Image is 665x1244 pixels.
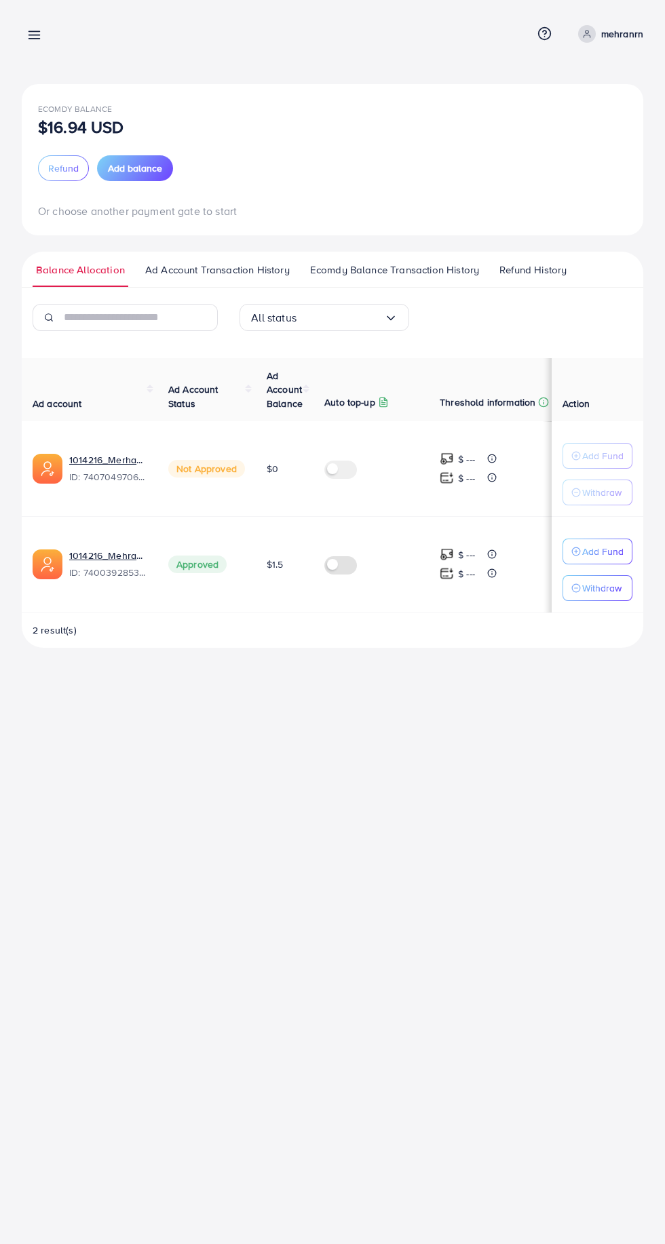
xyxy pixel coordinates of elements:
[69,566,147,579] span: ID: 7400392853106737168
[33,549,62,579] img: ic-ads-acc.e4c84228.svg
[440,394,535,410] p: Threshold information
[458,451,475,467] p: $ ---
[563,539,632,564] button: Add Fund
[48,161,79,175] span: Refund
[33,397,82,410] span: Ad account
[69,549,147,580] div: <span class='underline'>1014216_Mehran_1723038241071</span></br>7400392853106737168
[251,307,297,328] span: All status
[38,119,124,135] p: $16.94 USD
[69,549,147,562] a: 1014216_Mehran_1723038241071
[168,460,245,478] span: Not Approved
[582,448,624,464] p: Add Fund
[38,103,112,115] span: Ecomdy Balance
[563,397,590,410] span: Action
[440,452,454,466] img: top-up amount
[267,558,284,571] span: $1.5
[267,462,278,475] span: $0
[38,203,627,219] p: Or choose another payment gate to start
[563,480,632,505] button: Withdraw
[458,547,475,563] p: $ ---
[145,263,290,277] span: Ad Account Transaction History
[582,580,622,596] p: Withdraw
[582,543,624,560] p: Add Fund
[440,547,454,562] img: top-up amount
[563,443,632,469] button: Add Fund
[267,369,303,410] span: Ad Account Balance
[97,155,173,181] button: Add balance
[240,304,409,331] div: Search for option
[601,26,643,42] p: mehranrn
[33,454,62,484] img: ic-ads-acc.e4c84228.svg
[38,155,89,181] button: Refund
[69,453,147,484] div: <span class='underline'>1014216_Merhan_1724588164299</span></br>7407049706989240336
[297,307,384,328] input: Search for option
[324,394,375,410] p: Auto top-up
[582,484,622,501] p: Withdraw
[168,556,227,573] span: Approved
[310,263,479,277] span: Ecomdy Balance Transaction History
[563,575,632,601] button: Withdraw
[168,383,218,410] span: Ad Account Status
[36,263,125,277] span: Balance Allocation
[69,470,147,484] span: ID: 7407049706989240336
[499,263,567,277] span: Refund History
[33,623,77,637] span: 2 result(s)
[440,471,454,485] img: top-up amount
[440,566,454,581] img: top-up amount
[108,161,162,175] span: Add balance
[458,566,475,582] p: $ ---
[458,470,475,486] p: $ ---
[573,25,643,43] a: mehranrn
[69,453,147,467] a: 1014216_Merhan_1724588164299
